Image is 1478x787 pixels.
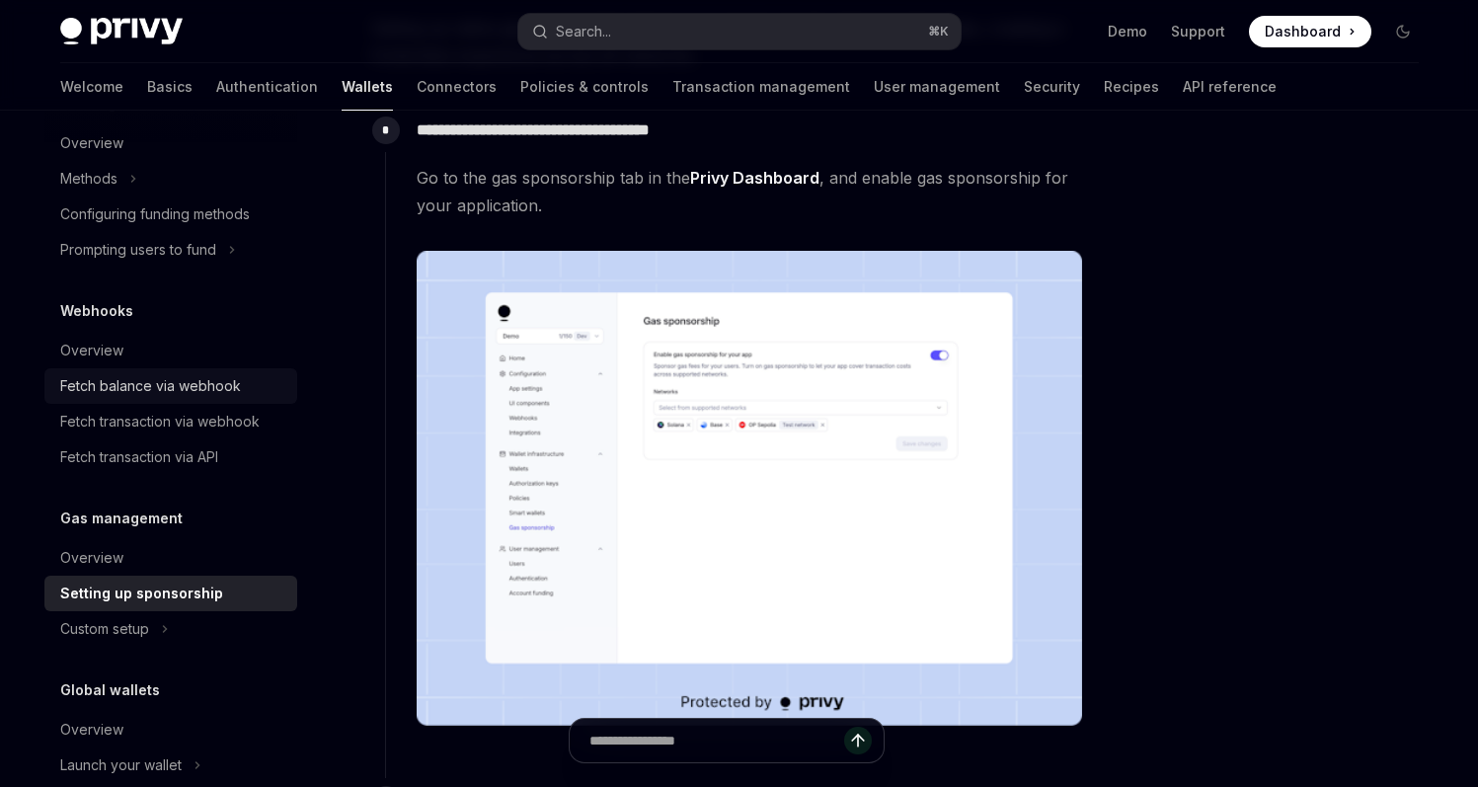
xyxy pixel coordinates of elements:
a: Support [1171,22,1225,41]
a: Authentication [216,63,318,111]
h5: Webhooks [60,299,133,323]
span: ⌘ K [928,24,949,39]
div: Overview [60,718,123,742]
a: Privy Dashboard [690,168,819,189]
a: Connectors [417,63,497,111]
a: Overview [44,540,297,576]
div: Fetch balance via webhook [60,374,241,398]
a: Wallets [342,63,393,111]
a: Transaction management [672,63,850,111]
div: Fetch transaction via API [60,445,218,469]
a: Dashboard [1249,16,1371,47]
a: Demo [1108,22,1147,41]
img: images/gas-sponsorship.png [417,251,1082,727]
div: Configuring funding methods [60,202,250,226]
div: Overview [60,339,123,362]
a: Configuring funding methods [44,197,297,232]
a: Recipes [1104,63,1159,111]
div: Overview [60,131,123,155]
div: Custom setup [60,617,149,641]
h5: Global wallets [60,678,160,702]
div: Setting up sponsorship [60,582,223,605]
a: Overview [44,333,297,368]
a: Setting up sponsorship [44,576,297,611]
a: Policies & controls [520,63,649,111]
img: dark logo [60,18,183,45]
a: Overview [44,125,297,161]
div: Overview [60,546,123,570]
div: Prompting users to fund [60,238,216,262]
a: API reference [1183,63,1277,111]
div: Fetch transaction via webhook [60,410,260,433]
a: Overview [44,712,297,748]
a: Security [1024,63,1080,111]
a: Fetch transaction via API [44,439,297,475]
h5: Gas management [60,507,183,530]
div: Search... [556,20,611,43]
div: Launch your wallet [60,753,182,777]
a: Fetch balance via webhook [44,368,297,404]
div: Methods [60,167,117,191]
a: Fetch transaction via webhook [44,404,297,439]
button: Send message [844,727,872,754]
span: Go to the gas sponsorship tab in the , and enable gas sponsorship for your application. [417,164,1082,219]
button: Toggle dark mode [1387,16,1419,47]
a: Welcome [60,63,123,111]
span: Dashboard [1265,22,1341,41]
button: Search...⌘K [518,14,961,49]
a: User management [874,63,1000,111]
a: Basics [147,63,193,111]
